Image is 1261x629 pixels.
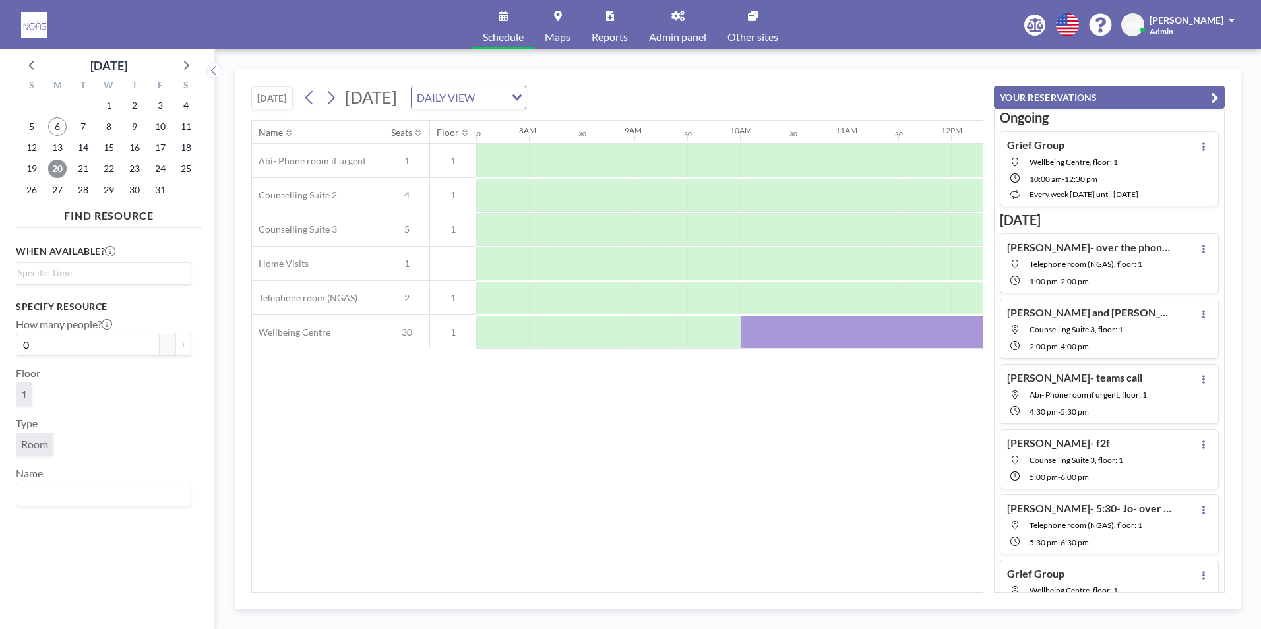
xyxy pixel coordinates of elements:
span: Admin [1150,26,1173,36]
h4: [PERSON_NAME]- over the phone-[PERSON_NAME] [1007,241,1172,254]
div: M [45,78,71,95]
span: Wellbeing Centre [252,326,330,338]
h4: Grief Group [1007,567,1064,580]
span: Telephone room (NGAS), floor: 1 [1030,520,1142,530]
span: 4:00 PM [1061,342,1089,351]
span: 30 [384,326,429,338]
span: Counselling Suite 2 [252,189,337,201]
span: Counselling Suite 3 [252,224,337,235]
span: Wednesday, October 1, 2025 [100,96,118,115]
span: Counselling Suite 3, floor: 1 [1030,324,1123,334]
div: 10AM [730,125,752,135]
button: [DATE] [251,86,293,109]
span: Saturday, October 11, 2025 [177,117,195,136]
span: Thursday, October 2, 2025 [125,96,144,115]
div: 12PM [941,125,962,135]
div: 30 [789,130,797,138]
span: Friday, October 31, 2025 [151,181,169,199]
img: organization-logo [21,12,47,38]
span: 5:00 PM [1030,472,1058,482]
span: 12:30 PM [1064,174,1097,184]
div: Search for option [16,263,191,283]
span: Tuesday, October 14, 2025 [74,138,92,157]
span: 5 [384,224,429,235]
span: Wednesday, October 22, 2025 [100,160,118,178]
h4: FIND RESOURCE [16,204,202,222]
span: Monday, October 27, 2025 [48,181,67,199]
span: Saturday, October 25, 2025 [177,160,195,178]
span: - [1058,276,1061,286]
span: Friday, October 17, 2025 [151,138,169,157]
h4: [PERSON_NAME]- f2f [1007,436,1110,450]
input: Search for option [479,89,504,106]
span: DAILY VIEW [414,89,477,106]
div: 30 [895,130,903,138]
span: Wellbeing Centre, floor: 1 [1030,157,1118,167]
span: AW [1125,19,1141,31]
div: Name [259,127,283,138]
span: 4:30 PM [1030,407,1058,417]
div: 11AM [836,125,857,135]
span: Wednesday, October 15, 2025 [100,138,118,157]
input: Search for option [18,486,183,503]
span: - [430,258,476,270]
span: Sunday, October 26, 2025 [22,181,41,199]
span: Telephone room (NGAS) [252,292,357,304]
span: Thursday, October 16, 2025 [125,138,144,157]
span: Schedule [483,32,524,42]
span: 1 [430,155,476,167]
input: Search for option [18,266,183,280]
div: Search for option [16,483,191,506]
span: 1 [430,292,476,304]
div: S [173,78,199,95]
span: Abi- Phone room if urgent, floor: 1 [1030,390,1147,400]
span: 1 [430,224,476,235]
span: Wednesday, October 8, 2025 [100,117,118,136]
div: Search for option [412,86,526,109]
span: Sunday, October 12, 2025 [22,138,41,157]
div: 30 [473,130,481,138]
span: - [1058,407,1061,417]
span: 6:00 PM [1061,472,1089,482]
span: [PERSON_NAME] [1150,15,1223,26]
button: + [175,334,191,356]
div: Floor [437,127,459,138]
div: [DATE] [90,56,127,75]
span: Thursday, October 23, 2025 [125,160,144,178]
span: every week [DATE] until [DATE] [1030,189,1138,199]
span: Tuesday, October 28, 2025 [74,181,92,199]
span: Friday, October 10, 2025 [151,117,169,136]
span: Admin panel [649,32,706,42]
span: Wellbeing Centre, floor: 1 [1030,585,1118,595]
span: Tuesday, October 21, 2025 [74,160,92,178]
span: - [1058,342,1061,351]
h3: [DATE] [1000,212,1219,228]
span: Reports [592,32,628,42]
span: Sunday, October 5, 2025 [22,117,41,136]
span: Sunday, October 19, 2025 [22,160,41,178]
label: Type [16,417,38,430]
h4: [PERSON_NAME]- teams call [1007,371,1142,384]
span: Monday, October 20, 2025 [48,160,67,178]
span: Wednesday, October 29, 2025 [100,181,118,199]
span: Thursday, October 9, 2025 [125,117,144,136]
span: - [1058,537,1061,547]
span: Saturday, October 4, 2025 [177,96,195,115]
div: W [96,78,122,95]
span: - [1062,174,1064,184]
span: Maps [545,32,570,42]
span: Thursday, October 30, 2025 [125,181,144,199]
span: - [1058,472,1061,482]
div: F [147,78,173,95]
h3: Specify resource [16,301,191,313]
label: Floor [16,367,40,380]
span: Monday, October 13, 2025 [48,138,67,157]
div: T [121,78,147,95]
span: Room [21,438,48,450]
span: 1 [430,189,476,201]
span: 1 [384,155,429,167]
span: Home Visits [252,258,309,270]
span: 1 [430,326,476,338]
div: T [71,78,96,95]
span: 1 [21,388,27,400]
